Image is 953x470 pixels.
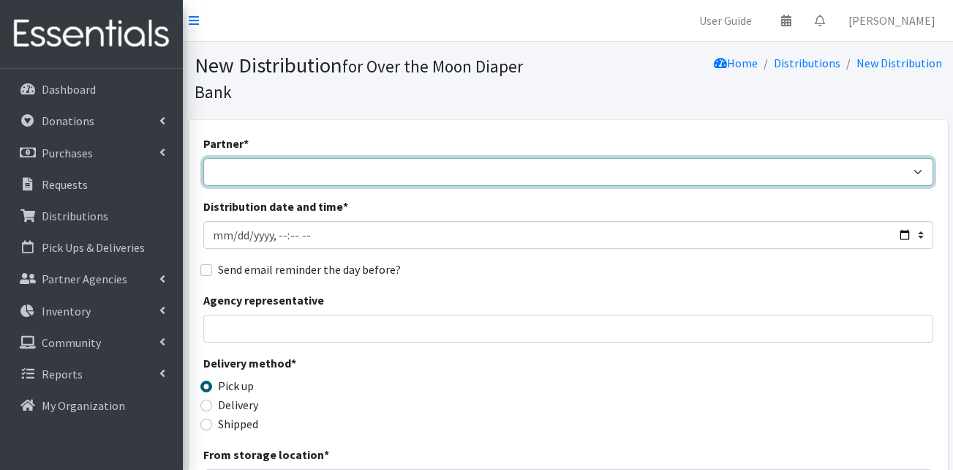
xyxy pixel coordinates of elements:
p: Reports [42,367,83,381]
p: Purchases [42,146,93,160]
p: Community [42,335,101,350]
label: Agency representative [203,291,324,309]
a: My Organization [6,391,177,420]
a: Distributions [6,201,177,231]
p: Inventory [42,304,91,318]
p: Dashboard [42,82,96,97]
label: Shipped [218,415,258,433]
a: Requests [6,170,177,199]
p: Partner Agencies [42,272,127,286]
a: Reports [6,359,177,389]
a: Community [6,328,177,357]
label: From storage location [203,446,329,463]
p: My Organization [42,398,125,413]
abbr: required [324,447,329,462]
legend: Delivery method [203,354,386,377]
a: Donations [6,106,177,135]
a: Inventory [6,296,177,326]
p: Requests [42,177,88,192]
a: Home [714,56,758,70]
abbr: required [291,356,296,370]
abbr: required [244,136,249,151]
a: Purchases [6,138,177,168]
abbr: required [343,199,348,214]
a: New Distribution [856,56,942,70]
img: HumanEssentials [6,10,177,59]
a: [PERSON_NAME] [837,6,947,35]
a: Pick Ups & Deliveries [6,233,177,262]
p: Distributions [42,209,108,223]
p: Pick Ups & Deliveries [42,240,145,255]
a: Distributions [774,56,840,70]
label: Pick up [218,377,254,395]
a: User Guide [688,6,764,35]
label: Delivery [218,396,258,414]
small: for Over the Moon Diaper Bank [195,56,523,102]
label: Partner [203,135,249,152]
a: Dashboard [6,75,177,104]
p: Donations [42,113,94,128]
label: Distribution date and time [203,198,348,215]
a: Partner Agencies [6,264,177,294]
h1: New Distribution [195,53,563,103]
label: Send email reminder the day before? [218,261,401,278]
